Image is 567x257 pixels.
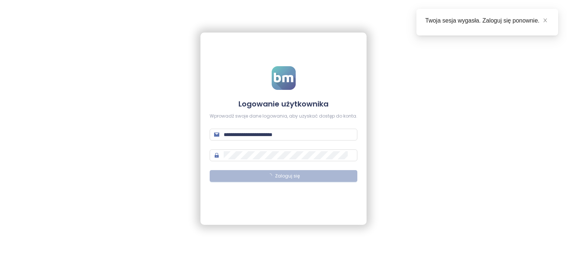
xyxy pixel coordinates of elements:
span: mail [214,132,219,137]
span: lock [214,153,219,158]
span: close [543,18,548,23]
h4: Logowanie użytkownika [210,99,357,109]
img: logo [272,66,296,90]
span: loading [268,173,272,178]
button: Zaloguj się [210,170,357,182]
div: Wprowadź swoje dane logowania, aby uzyskać dostęp do konta. [210,113,357,120]
span: Zaloguj się [275,173,300,180]
div: Twoja sesja wygasła. Zaloguj się ponownie. [425,16,549,25]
